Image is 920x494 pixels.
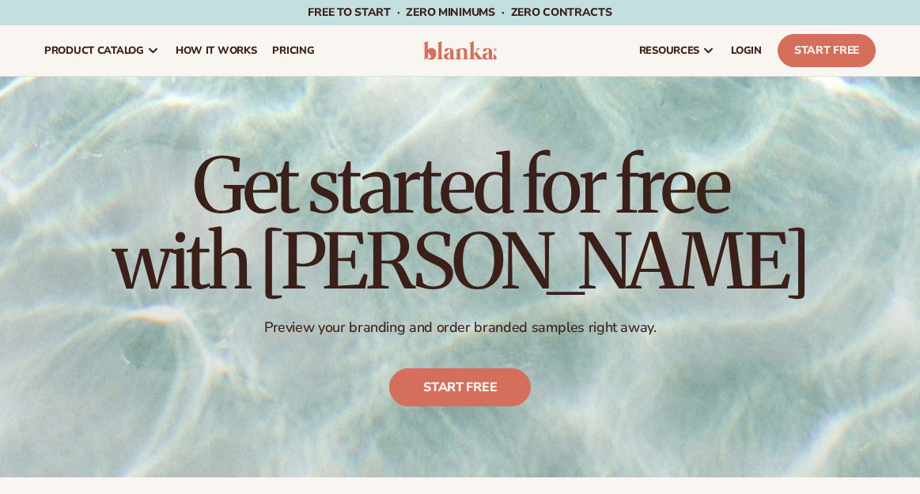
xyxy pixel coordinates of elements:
p: Preview your branding and order branded samples right away. [112,319,808,337]
a: resources [631,25,723,76]
a: Start Free [778,34,876,67]
a: Start free [389,368,531,406]
h1: Get started for free with [PERSON_NAME] [112,148,808,300]
span: resources [639,44,699,57]
span: pricing [272,44,314,57]
a: How It Works [168,25,265,76]
span: Free to start · ZERO minimums · ZERO contracts [308,5,611,20]
a: LOGIN [723,25,770,76]
span: LOGIN [731,44,762,57]
span: product catalog [44,44,144,57]
img: logo [423,41,498,60]
a: product catalog [36,25,168,76]
span: How It Works [176,44,257,57]
a: pricing [264,25,322,76]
